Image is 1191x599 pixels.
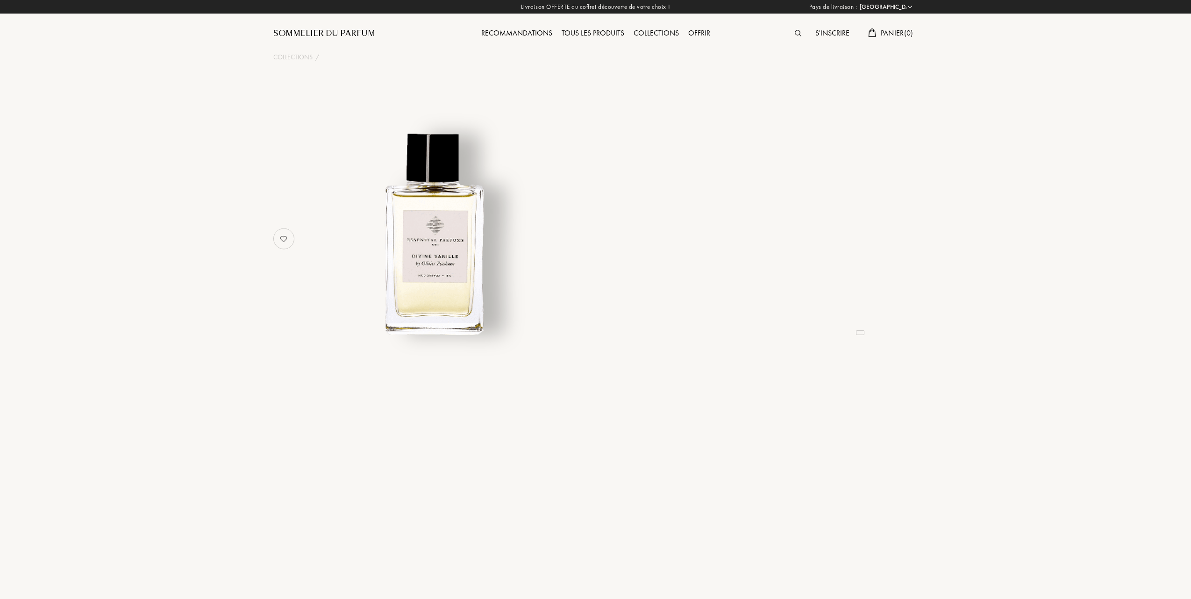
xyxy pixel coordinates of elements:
div: Offrir [684,28,715,40]
div: Recommandations [477,28,557,40]
div: / [315,52,319,62]
div: S'inscrire [811,28,854,40]
img: search_icn.svg [795,30,801,36]
a: Offrir [684,28,715,38]
img: undefined undefined [319,119,550,350]
a: S'inscrire [811,28,854,38]
a: Collections [273,52,313,62]
a: Collections [629,28,684,38]
a: Recommandations [477,28,557,38]
img: no_like_p.png [274,229,293,248]
span: Pays de livraison : [809,2,857,12]
a: Sommelier du Parfum [273,28,375,39]
img: arrow_w.png [906,3,913,10]
img: cart.svg [868,29,876,37]
div: Tous les produits [557,28,629,40]
span: Panier ( 0 ) [881,28,913,38]
a: Tous les produits [557,28,629,38]
div: Collections [629,28,684,40]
